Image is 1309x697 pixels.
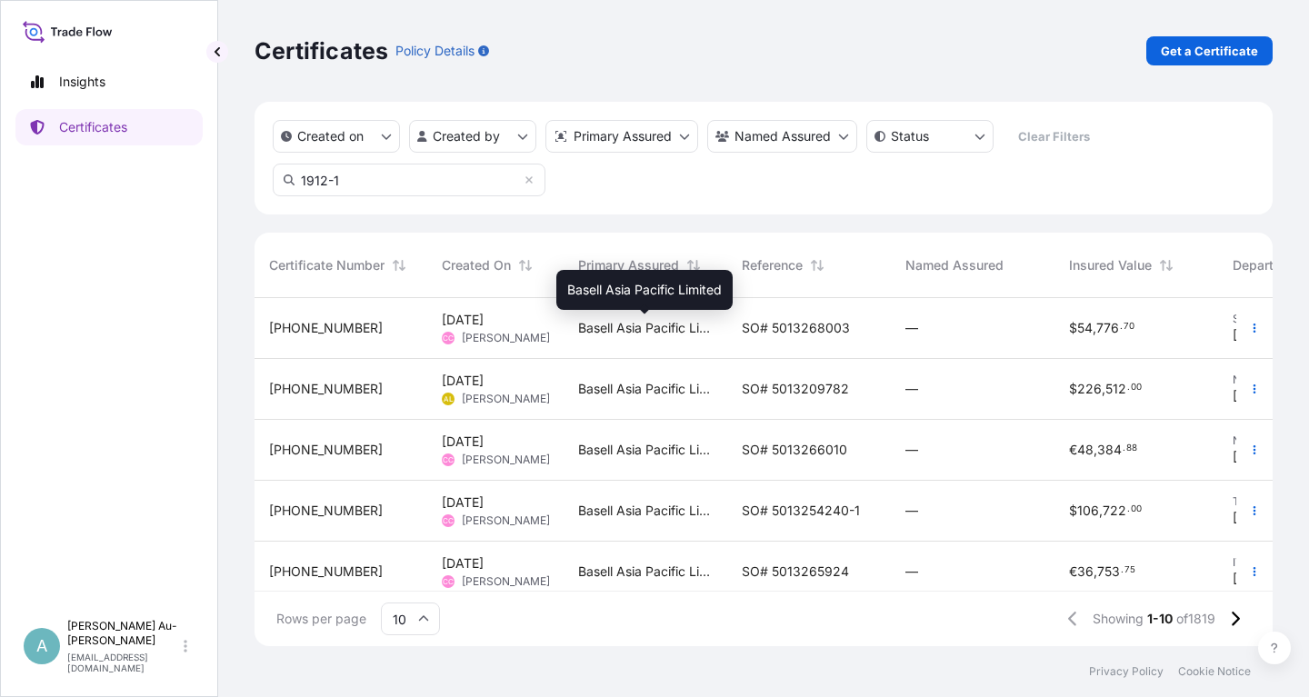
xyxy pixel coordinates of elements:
[567,281,722,299] span: Basell Asia Pacific Limited
[1124,567,1135,573] span: 75
[1103,504,1126,517] span: 722
[1069,504,1077,517] span: $
[578,380,713,398] span: Basell Asia Pacific Limited
[1069,383,1077,395] span: $
[1120,324,1123,330] span: .
[1147,610,1173,628] span: 1-10
[1123,445,1125,452] span: .
[707,120,857,153] button: cargoOwner Filter options
[442,311,484,329] span: [DATE]
[905,256,1004,274] span: Named Assured
[409,120,536,153] button: createdBy Filter options
[36,637,47,655] span: A
[443,329,454,347] span: CC
[1233,326,1274,344] span: [DATE]
[742,256,803,274] span: Reference
[269,563,383,581] span: [PHONE_NUMBER]
[1018,127,1090,145] p: Clear Filters
[442,256,511,274] span: Created On
[1176,610,1215,628] span: of 1819
[443,451,454,469] span: CC
[269,319,383,337] span: [PHONE_NUMBER]
[443,512,454,530] span: CC
[1131,506,1142,513] span: 00
[578,319,713,337] span: Basell Asia Pacific Limited
[1093,322,1096,334] span: ,
[905,502,918,520] span: —
[1093,610,1144,628] span: Showing
[742,380,849,398] span: SO# 5013209782
[1089,664,1164,679] a: Privacy Policy
[1233,509,1274,527] span: [DATE]
[1233,387,1274,405] span: [DATE]
[1097,565,1120,578] span: 753
[1121,567,1124,573] span: .
[574,127,672,145] p: Primary Assured
[1233,256,1293,274] span: Departure
[891,127,929,145] p: Status
[734,127,831,145] p: Named Assured
[1102,383,1105,395] span: ,
[1094,443,1097,456] span: ,
[442,372,484,390] span: [DATE]
[866,120,994,153] button: certificateStatus Filter options
[1127,384,1130,391] span: .
[462,453,550,467] span: [PERSON_NAME]
[545,120,698,153] button: distributor Filter options
[1097,443,1122,456] span: 384
[59,118,127,136] p: Certificates
[1096,322,1119,334] span: 776
[1127,506,1130,513] span: .
[462,392,550,406] span: [PERSON_NAME]
[578,502,713,520] span: Basell Asia Pacific Limited
[578,563,713,581] span: Basell Asia Pacific Limited
[273,164,545,196] input: Search Certificate or Reference...
[443,573,454,591] span: CC
[1069,443,1077,456] span: €
[1069,322,1077,334] span: $
[1233,448,1274,466] span: [DATE]
[59,73,105,91] p: Insights
[1077,383,1102,395] span: 226
[395,42,475,60] p: Policy Details
[1003,122,1104,151] button: Clear Filters
[273,120,400,153] button: createdOn Filter options
[297,127,364,145] p: Created on
[742,319,850,337] span: SO# 5013268003
[742,502,860,520] span: SO# 5013254240-1
[1146,36,1273,65] a: Get a Certificate
[1069,256,1152,274] span: Insured Value
[1233,570,1274,588] span: [DATE]
[444,390,454,408] span: AL
[905,319,918,337] span: —
[1178,664,1251,679] a: Cookie Notice
[276,610,366,628] span: Rows per page
[515,254,536,276] button: Sort
[905,441,918,459] span: —
[462,574,550,589] span: [PERSON_NAME]
[462,513,550,528] span: [PERSON_NAME]
[578,256,679,274] span: Primary Assured
[742,441,847,459] span: SO# 5013266010
[15,109,203,145] a: Certificates
[742,563,849,581] span: SO# 5013265924
[1099,504,1103,517] span: ,
[806,254,828,276] button: Sort
[67,652,180,673] p: [EMAIL_ADDRESS][DOMAIN_NAME]
[1077,443,1094,456] span: 48
[1131,384,1142,391] span: 00
[255,36,388,65] p: Certificates
[1077,565,1094,578] span: 36
[269,441,383,459] span: [PHONE_NUMBER]
[578,441,713,459] span: Basell Asia Pacific Limited
[1126,445,1137,452] span: 88
[1161,42,1258,60] p: Get a Certificate
[1105,383,1126,395] span: 512
[67,619,180,648] p: [PERSON_NAME] Au-[PERSON_NAME]
[388,254,410,276] button: Sort
[1155,254,1177,276] button: Sort
[462,331,550,345] span: [PERSON_NAME]
[905,563,918,581] span: —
